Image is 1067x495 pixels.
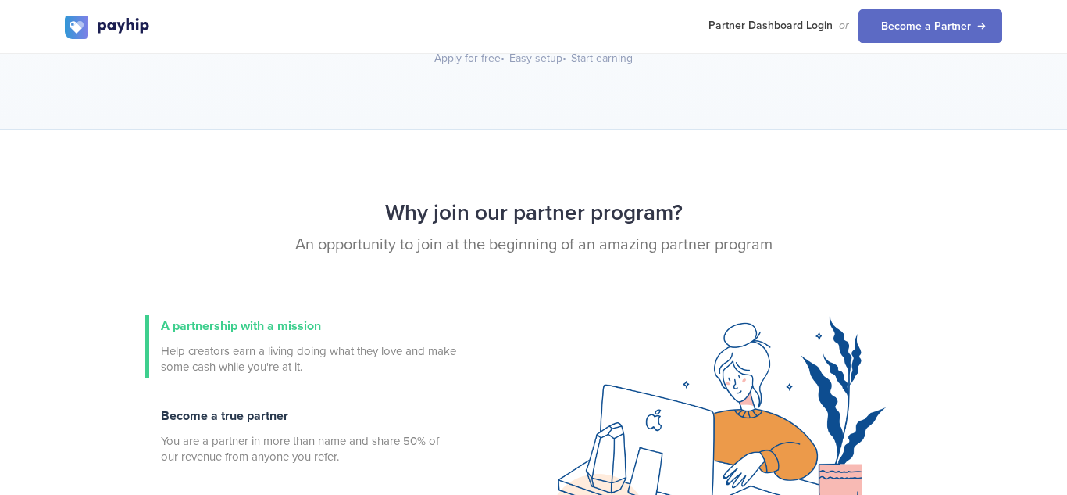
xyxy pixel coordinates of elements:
span: Help creators earn a living doing what they love and make some cash while you're at it. [161,343,458,375]
p: An opportunity to join at the beginning of an amazing partner program [65,234,1002,256]
div: Easy setup [509,51,568,66]
a: Become a Partner [858,9,1002,43]
div: Apply for free [434,51,506,66]
div: Start earning [571,51,633,66]
span: Become a true partner [161,408,288,424]
img: logo.svg [65,16,151,39]
a: Become a true partner You are a partner in more than name and share 50% of our revenue from anyon... [145,405,458,468]
a: A partnership with a mission Help creators earn a living doing what they love and make some cash ... [145,315,458,378]
span: A partnership with a mission [161,318,321,334]
span: You are a partner in more than name and share 50% of our revenue from anyone you refer. [161,433,458,465]
h2: Why join our partner program? [65,192,1002,234]
span: • [501,52,505,65]
span: • [562,52,566,65]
